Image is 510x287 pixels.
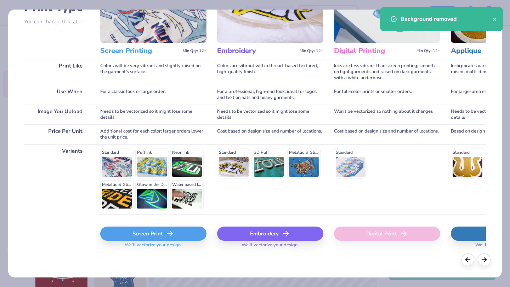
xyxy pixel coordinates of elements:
[100,105,206,124] div: Needs to be vectorized so it might lose some details
[416,48,440,53] span: Min Qty: 12+
[334,227,440,241] div: Digital Print
[217,105,323,124] div: Needs to be vectorized so it might lose some details
[217,85,323,105] div: For a professional, high-end look; ideal for logos and text on hats and heavy garments.
[300,48,323,53] span: Min Qty: 12+
[239,242,301,252] span: We'll vectorize your design.
[24,59,90,85] div: Print Like
[24,85,90,105] div: Use When
[100,124,206,144] div: Additional cost for each color; larger orders lower the unit price.
[24,144,90,214] div: Variants
[217,227,323,241] div: Embroidery
[100,59,206,85] div: Colors will be very vibrant and slightly raised on the garment's surface.
[217,124,323,144] div: Cost based on design size and number of locations.
[100,46,180,55] h3: Screen Printing
[334,85,440,105] div: For full-color prints or smaller orders.
[122,242,185,252] span: We'll vectorize your design.
[334,46,414,55] h3: Digital Printing
[24,124,90,144] div: Price Per Unit
[217,59,323,85] div: Colors are vibrant with a thread-based textured, high-quality finish.
[24,105,90,124] div: Image You Upload
[100,227,206,241] div: Screen Print
[183,48,206,53] span: Min Qty: 12+
[100,85,206,105] div: For a classic look or large order.
[492,15,497,23] button: close
[334,59,440,85] div: Inks are less vibrant than screen printing; smooth on light garments and raised on dark garments ...
[334,105,440,124] div: Won't be vectorized so nothing about it changes
[334,124,440,144] div: Cost based on design size and number of locations.
[24,19,90,25] p: You can change this later.
[217,46,297,55] h3: Embroidery
[401,15,492,23] div: Background removed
